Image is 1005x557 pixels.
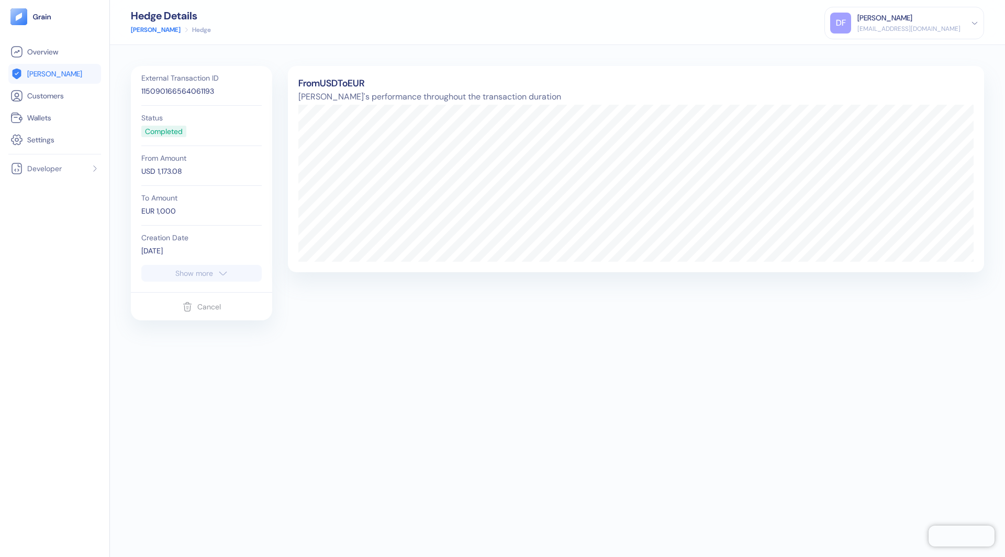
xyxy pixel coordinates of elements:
a: Customers [10,90,99,102]
a: [PERSON_NAME] [131,25,181,35]
span: Developer [27,163,62,174]
div: To Amount [141,194,262,202]
button: Show more [141,265,262,282]
a: Settings [10,133,99,146]
div: [DATE] [141,246,262,257]
div: Hedge Details [131,10,211,21]
span: Wallets [27,113,51,123]
button: Cancel [182,297,221,317]
img: logo [32,13,52,20]
div: From Amount [141,154,262,162]
div: USD 1,173.08 [141,166,262,177]
div: Show more [175,270,213,277]
img: logo-tablet-V2.svg [10,8,27,25]
div: Status [141,114,262,121]
a: [PERSON_NAME] [10,68,99,80]
iframe: Chatra live chat [929,526,995,547]
div: DF [830,13,851,34]
span: [PERSON_NAME]'s performance throughout the transaction duration [298,91,974,103]
div: Completed [145,126,183,137]
div: Creation Date [141,234,262,241]
span: Customers [27,91,64,101]
a: Overview [10,46,99,58]
div: External Transaction ID [141,74,262,82]
div: EUR 1,000 [141,206,262,217]
div: [PERSON_NAME] [857,13,912,24]
div: 115090166564061193 [141,86,262,97]
span: [PERSON_NAME] [27,69,82,79]
a: Wallets [10,112,99,124]
span: Settings [27,135,54,145]
div: [EMAIL_ADDRESS][DOMAIN_NAME] [857,24,961,34]
span: Overview [27,47,58,57]
div: From USD To EUR [298,76,974,91]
